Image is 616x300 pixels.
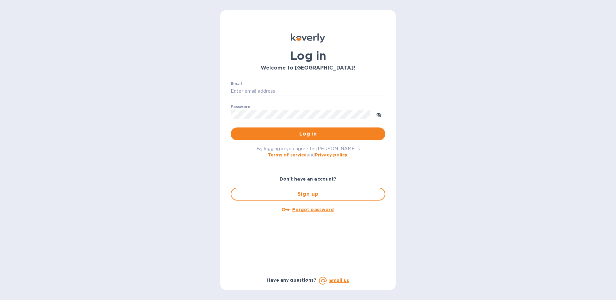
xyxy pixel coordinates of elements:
[268,152,307,157] a: Terms of service
[256,146,360,157] span: By logging in you agree to [PERSON_NAME]'s and .
[236,190,380,198] span: Sign up
[231,105,250,109] label: Password
[231,49,385,62] h1: Log in
[231,82,242,86] label: Email
[267,277,316,283] b: Have any questions?
[231,127,385,140] button: Log in
[292,207,334,212] u: Forgot password
[329,278,349,283] a: Email us
[236,130,380,138] span: Log in
[231,87,385,96] input: Enter email address
[231,65,385,71] h3: Welcome to [GEOGRAPHIC_DATA]!
[291,33,325,42] img: Koverly
[280,176,337,182] b: Don't have an account?
[315,152,347,157] a: Privacy policy
[372,108,385,121] button: toggle password visibility
[231,188,385,201] button: Sign up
